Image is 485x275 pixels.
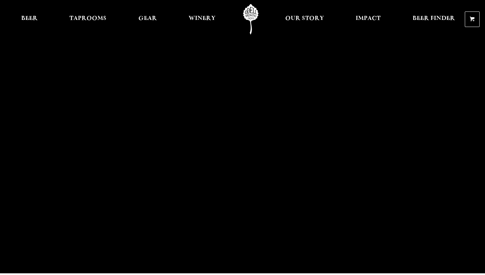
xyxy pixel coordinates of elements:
[65,4,111,34] a: Taprooms
[134,4,161,34] a: Gear
[238,4,263,34] a: Odell Home
[189,16,216,21] span: Winery
[413,16,455,21] span: Beer Finder
[69,16,106,21] span: Taprooms
[356,16,381,21] span: Impact
[285,16,324,21] span: Our Story
[138,16,157,21] span: Gear
[351,4,385,34] a: Impact
[408,4,459,34] a: Beer Finder
[17,4,42,34] a: Beer
[21,16,38,21] span: Beer
[184,4,220,34] a: Winery
[281,4,328,34] a: Our Story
